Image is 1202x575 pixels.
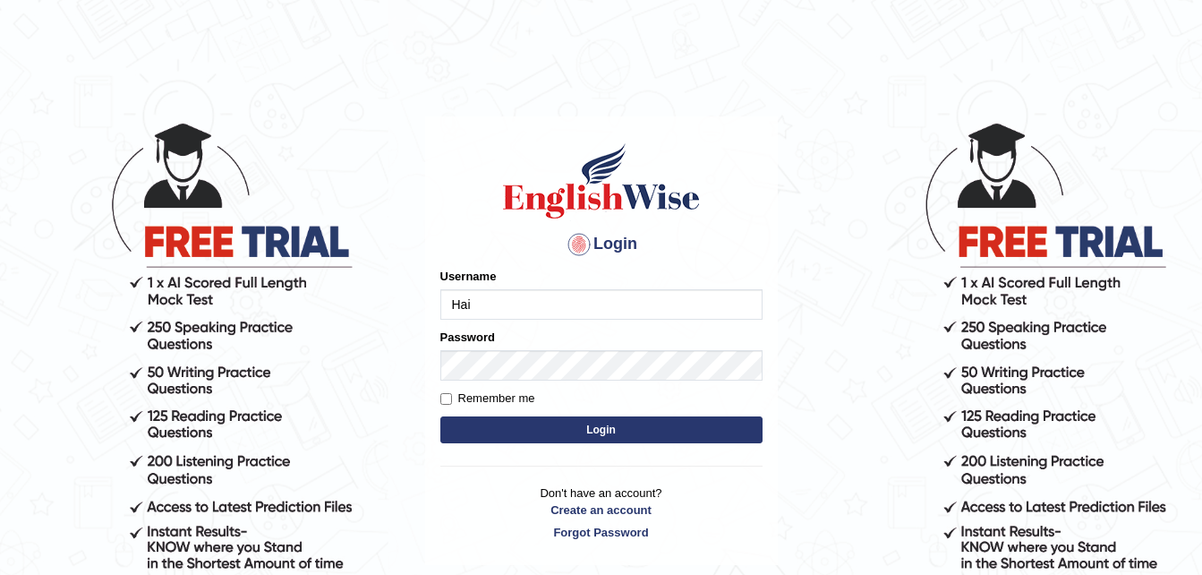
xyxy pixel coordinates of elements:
a: Create an account [440,502,763,519]
h4: Login [440,230,763,259]
img: Logo of English Wise sign in for intelligent practice with AI [499,141,703,221]
label: Username [440,268,497,285]
label: Password [440,329,495,346]
label: Remember me [440,390,535,408]
input: Remember me [440,393,452,405]
button: Login [440,416,763,443]
p: Don't have an account? [440,485,763,540]
a: Forgot Password [440,524,763,541]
